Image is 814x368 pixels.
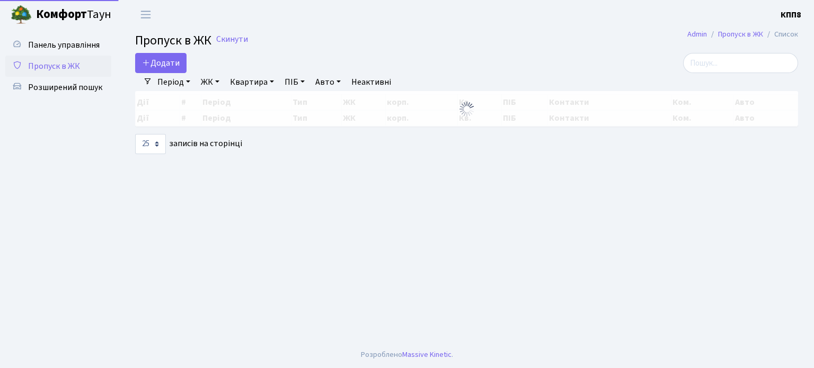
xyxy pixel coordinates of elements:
[226,73,278,91] a: Квартира
[781,8,801,21] a: КПП8
[135,134,242,154] label: записів на сторінці
[402,349,452,360] a: Massive Kinetic
[687,29,707,40] a: Admin
[135,31,211,50] span: Пропуск в ЖК
[781,9,801,21] b: КПП8
[28,39,100,51] span: Панель управління
[347,73,395,91] a: Неактивні
[5,77,111,98] a: Розширений пошук
[5,34,111,56] a: Панель управління
[36,6,111,24] span: Таун
[5,56,111,77] a: Пропуск в ЖК
[683,53,798,73] input: Пошук...
[216,34,248,44] a: Скинути
[361,349,453,361] div: Розроблено .
[36,6,87,23] b: Комфорт
[197,73,224,91] a: ЖК
[135,134,166,154] select: записів на сторінці
[132,6,159,23] button: Переключити навігацію
[153,73,194,91] a: Період
[671,23,814,46] nav: breadcrumb
[142,57,180,69] span: Додати
[458,101,475,118] img: Обробка...
[11,4,32,25] img: logo.png
[280,73,309,91] a: ПІБ
[135,53,187,73] a: Додати
[28,60,80,72] span: Пропуск в ЖК
[28,82,102,93] span: Розширений пошук
[311,73,345,91] a: Авто
[718,29,763,40] a: Пропуск в ЖК
[763,29,798,40] li: Список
